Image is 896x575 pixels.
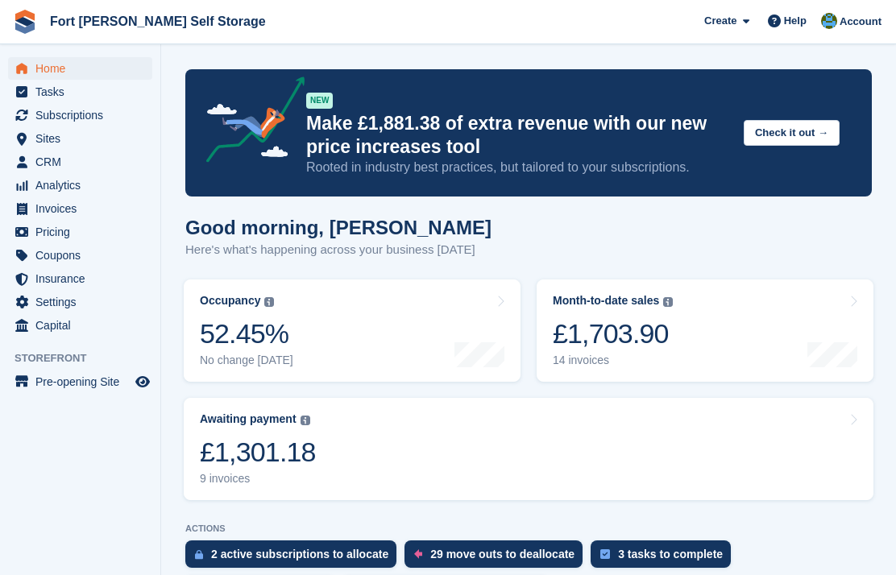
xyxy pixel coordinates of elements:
a: menu [8,127,152,150]
a: menu [8,244,152,267]
a: Preview store [133,372,152,391]
span: Account [840,14,881,30]
span: Home [35,57,132,80]
img: task-75834270c22a3079a89374b754ae025e5fb1db73e45f91037f5363f120a921f8.svg [600,549,610,559]
div: £1,703.90 [553,317,673,350]
a: Occupancy 52.45% No change [DATE] [184,279,521,382]
a: menu [8,267,152,290]
a: Fort [PERSON_NAME] Self Storage [44,8,272,35]
span: Pricing [35,221,132,243]
span: Sites [35,127,132,150]
h1: Good morning, [PERSON_NAME] [185,217,492,238]
img: icon-info-grey-7440780725fd019a000dd9b08b2336e03edf1995a4989e88bcd33f0948082b44.svg [301,416,310,425]
span: Settings [35,291,132,313]
span: Capital [35,314,132,337]
div: 9 invoices [200,472,316,486]
a: menu [8,57,152,80]
span: Tasks [35,81,132,103]
span: Help [784,13,807,29]
div: NEW [306,93,333,109]
img: active_subscription_to_allocate_icon-d502201f5373d7db506a760aba3b589e785aa758c864c3986d89f69b8ff3... [195,549,203,560]
span: Coupons [35,244,132,267]
div: Awaiting payment [200,412,297,426]
span: Invoices [35,197,132,220]
div: 3 tasks to complete [618,548,723,561]
div: No change [DATE] [200,354,293,367]
div: £1,301.18 [200,436,316,469]
span: CRM [35,151,132,173]
img: stora-icon-8386f47178a22dfd0bd8f6a31ec36ba5ce8667c1dd55bd0f319d3a0aa187defe.svg [13,10,37,34]
p: ACTIONS [185,523,872,534]
p: Rooted in industry best practices, but tailored to your subscriptions. [306,159,731,176]
span: Subscriptions [35,104,132,126]
span: Pre-opening Site [35,370,132,393]
div: Month-to-date sales [553,294,659,308]
img: move_outs_to_deallocate_icon-f764333ba52eb49d3ac5e1228854f67142a1ed5810a6f6cc68b1a99e826820c5.svg [414,549,422,559]
img: price-adjustments-announcement-icon-8257ccfd72463d97f412b2fc003d46551f7dbcb40ab6d574587a9cd5c0d94... [193,77,305,168]
img: icon-info-grey-7440780725fd019a000dd9b08b2336e03edf1995a4989e88bcd33f0948082b44.svg [264,297,274,307]
p: Here's what's happening across your business [DATE] [185,241,492,259]
a: Awaiting payment £1,301.18 9 invoices [184,398,873,500]
img: Alex [821,13,837,29]
div: 14 invoices [553,354,673,367]
span: Insurance [35,267,132,290]
div: 52.45% [200,317,293,350]
div: 29 move outs to deallocate [430,548,575,561]
button: Check it out → [744,120,840,147]
a: menu [8,81,152,103]
a: menu [8,370,152,393]
a: menu [8,197,152,220]
a: menu [8,174,152,196]
span: Storefront [15,350,160,366]
a: Month-to-date sales £1,703.90 14 invoices [537,279,873,382]
a: menu [8,104,152,126]
a: menu [8,151,152,173]
a: menu [8,314,152,337]
div: Occupancy [200,294,260,308]
img: icon-info-grey-7440780725fd019a000dd9b08b2336e03edf1995a4989e88bcd33f0948082b44.svg [663,297,673,307]
a: menu [8,291,152,313]
p: Make £1,881.38 of extra revenue with our new price increases tool [306,112,731,159]
div: 2 active subscriptions to allocate [211,548,388,561]
span: Analytics [35,174,132,196]
span: Create [704,13,736,29]
a: menu [8,221,152,243]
